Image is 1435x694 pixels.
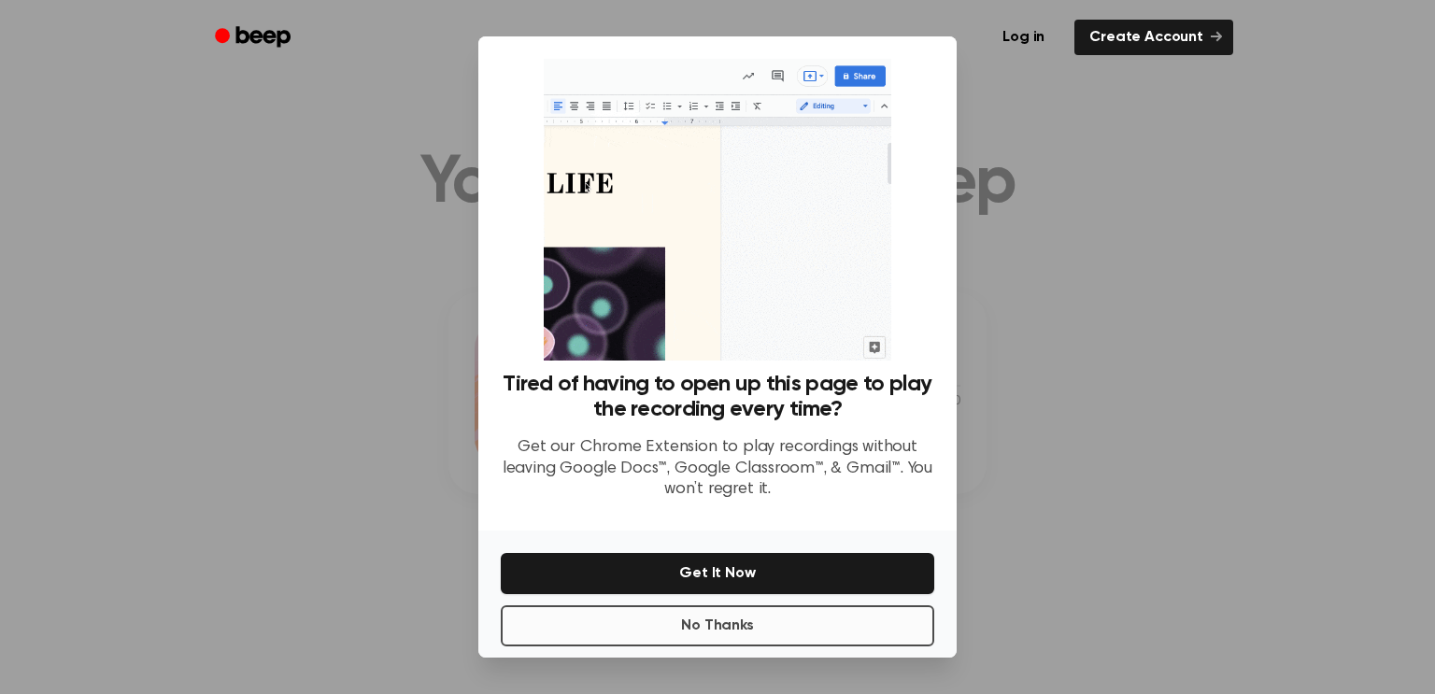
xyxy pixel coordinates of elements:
[501,553,934,594] button: Get It Now
[202,20,307,56] a: Beep
[501,372,934,422] h3: Tired of having to open up this page to play the recording every time?
[984,16,1063,59] a: Log in
[501,605,934,646] button: No Thanks
[544,59,890,361] img: Beep extension in action
[501,437,934,501] p: Get our Chrome Extension to play recordings without leaving Google Docs™, Google Classroom™, & Gm...
[1074,20,1233,55] a: Create Account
